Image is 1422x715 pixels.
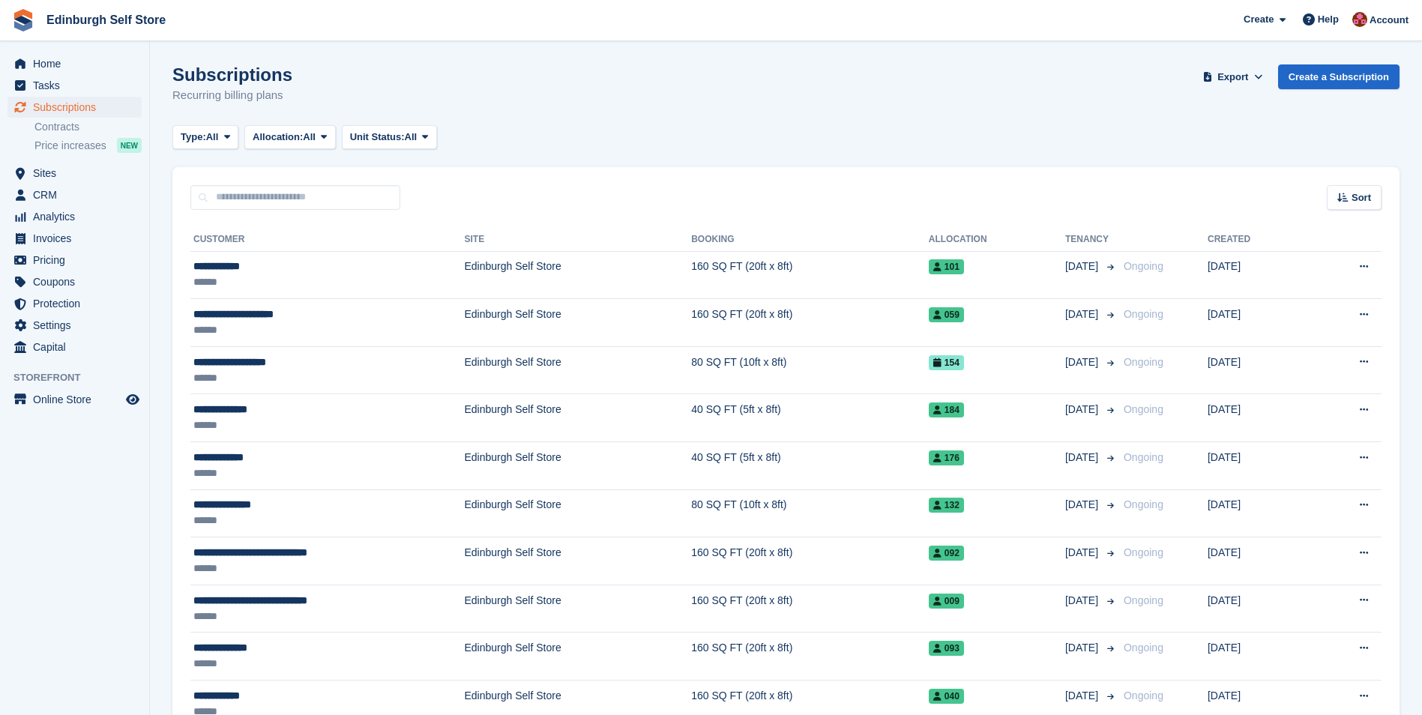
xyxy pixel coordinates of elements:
button: Type: All [172,125,238,150]
th: Site [464,228,691,252]
td: [DATE] [1208,394,1308,442]
span: [DATE] [1065,497,1101,513]
span: Ongoing [1124,594,1163,606]
span: Ongoing [1124,498,1163,510]
a: menu [7,97,142,118]
td: [DATE] [1208,442,1308,490]
span: Settings [33,315,123,336]
span: [DATE] [1065,593,1101,609]
span: Sites [33,163,123,184]
span: All [206,130,219,145]
span: Ongoing [1124,260,1163,272]
a: menu [7,389,142,410]
td: [DATE] [1208,633,1308,681]
a: menu [7,228,142,249]
span: Export [1217,70,1248,85]
span: Ongoing [1124,451,1163,463]
span: 184 [929,402,964,417]
a: menu [7,250,142,271]
span: Ongoing [1124,546,1163,558]
span: Create [1244,12,1274,27]
span: 132 [929,498,964,513]
td: Edinburgh Self Store [464,442,691,490]
td: Edinburgh Self Store [464,299,691,347]
td: 160 SQ FT (20ft x 8ft) [691,585,929,633]
a: Price increases NEW [34,137,142,154]
span: [DATE] [1065,307,1101,322]
td: 40 SQ FT (5ft x 8ft) [691,442,929,490]
span: [DATE] [1065,259,1101,274]
td: 80 SQ FT (10ft x 8ft) [691,346,929,394]
td: Edinburgh Self Store [464,633,691,681]
span: 059 [929,307,964,322]
span: All [303,130,316,145]
span: Online Store [33,389,123,410]
span: 101 [929,259,964,274]
span: Allocation: [253,130,303,145]
a: menu [7,206,142,227]
td: [DATE] [1208,585,1308,633]
td: [DATE] [1208,537,1308,585]
img: stora-icon-8386f47178a22dfd0bd8f6a31ec36ba5ce8667c1dd55bd0f319d3a0aa187defe.svg [12,9,34,31]
span: Type: [181,130,206,145]
span: Invoices [33,228,123,249]
a: menu [7,75,142,96]
td: Edinburgh Self Store [464,585,691,633]
h1: Subscriptions [172,64,292,85]
td: Edinburgh Self Store [464,394,691,442]
img: Lucy Michalec [1352,12,1367,27]
a: menu [7,315,142,336]
td: [DATE] [1208,346,1308,394]
span: Sort [1352,190,1371,205]
span: Protection [33,293,123,314]
span: Price increases [34,139,106,153]
th: Tenancy [1065,228,1118,252]
a: menu [7,53,142,74]
a: menu [7,337,142,357]
td: Edinburgh Self Store [464,346,691,394]
div: NEW [117,138,142,153]
span: Account [1370,13,1409,28]
span: 176 [929,450,964,465]
button: Allocation: All [244,125,336,150]
button: Export [1200,64,1266,89]
td: 160 SQ FT (20ft x 8ft) [691,633,929,681]
a: Edinburgh Self Store [40,7,172,32]
span: Ongoing [1124,308,1163,320]
span: Tasks [33,75,123,96]
span: CRM [33,184,123,205]
span: 040 [929,689,964,704]
td: [DATE] [1208,489,1308,537]
span: [DATE] [1065,402,1101,417]
span: Pricing [33,250,123,271]
span: Help [1318,12,1339,27]
button: Unit Status: All [342,125,437,150]
th: Allocation [929,228,1065,252]
span: [DATE] [1065,450,1101,465]
span: Analytics [33,206,123,227]
th: Customer [190,228,464,252]
td: 160 SQ FT (20ft x 8ft) [691,537,929,585]
td: 80 SQ FT (10ft x 8ft) [691,489,929,537]
span: All [405,130,418,145]
span: Capital [33,337,123,357]
span: Ongoing [1124,356,1163,368]
span: Storefront [13,370,149,385]
span: Unit Status: [350,130,405,145]
td: 40 SQ FT (5ft x 8ft) [691,394,929,442]
td: Edinburgh Self Store [464,251,691,299]
span: [DATE] [1065,688,1101,704]
span: Coupons [33,271,123,292]
span: [DATE] [1065,545,1101,561]
span: 092 [929,546,964,561]
td: Edinburgh Self Store [464,537,691,585]
th: Booking [691,228,929,252]
span: 009 [929,594,964,609]
span: Ongoing [1124,642,1163,654]
a: menu [7,163,142,184]
span: [DATE] [1065,355,1101,370]
td: [DATE] [1208,251,1308,299]
td: [DATE] [1208,299,1308,347]
span: 093 [929,641,964,656]
span: 154 [929,355,964,370]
